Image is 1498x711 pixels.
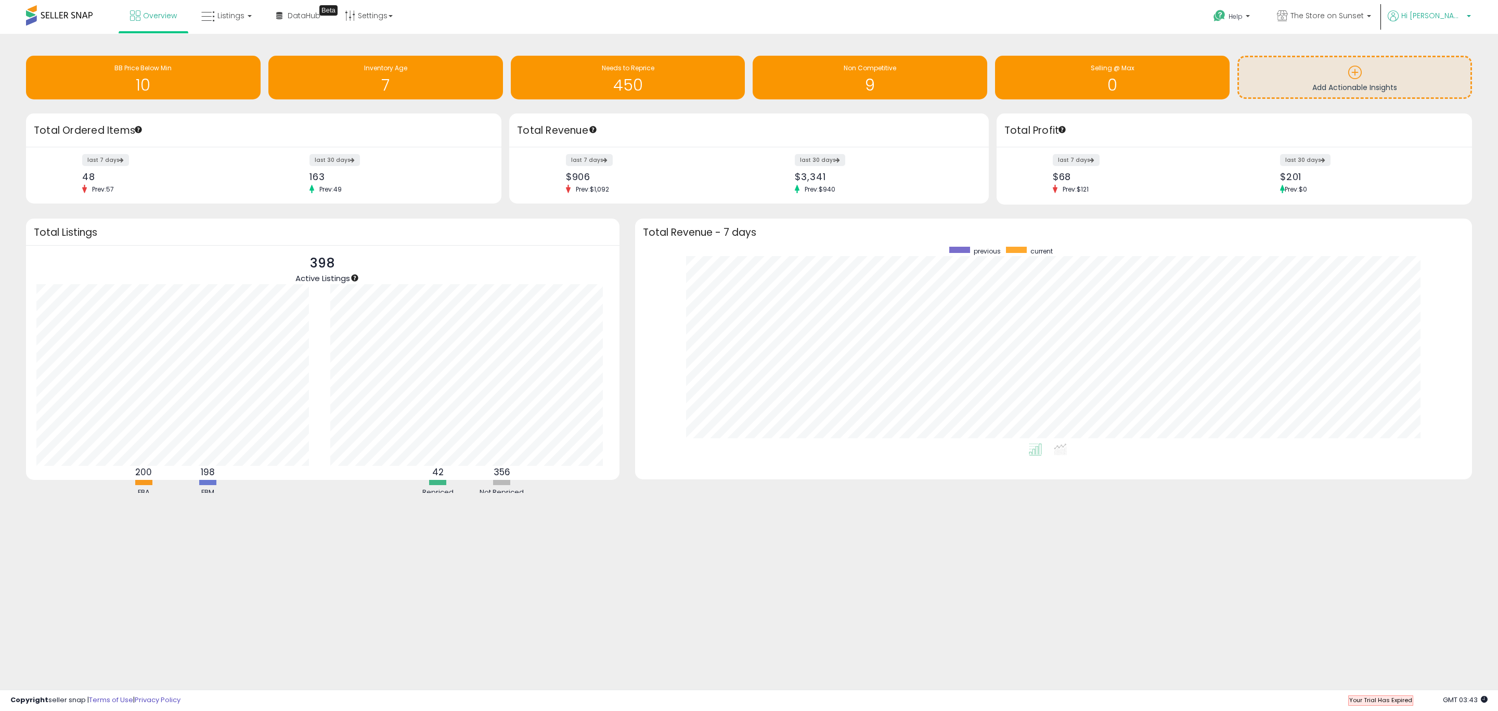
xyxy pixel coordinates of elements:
[1004,123,1464,138] h3: Total Profit
[1280,171,1454,182] div: $201
[31,77,255,94] h1: 10
[1280,154,1331,166] label: last 30 days
[974,247,1001,256] span: previous
[288,10,320,21] span: DataHub
[176,488,239,498] div: FBM
[34,123,494,138] h3: Total Ordered Items
[753,56,987,99] a: Non Competitive 9
[295,273,350,284] span: Active Listings
[274,77,498,94] h1: 7
[1213,9,1226,22] i: Get Help
[1057,125,1067,134] div: Tooltip anchor
[26,56,261,99] a: BB Price Below Min 10
[471,488,533,498] div: Not Repriced
[844,64,896,72] span: Non Competitive
[1290,10,1364,21] span: The Store on Sunset
[566,171,741,182] div: $906
[795,171,970,182] div: $3,341
[1000,77,1224,94] h1: 0
[295,253,350,273] p: 398
[432,466,444,478] b: 42
[643,228,1464,236] h3: Total Revenue - 7 days
[571,185,614,194] span: Prev: $1,092
[1030,247,1053,256] span: current
[309,154,360,166] label: last 30 days
[1401,10,1464,21] span: Hi [PERSON_NAME]
[143,10,177,21] span: Overview
[309,171,483,182] div: 163
[799,185,841,194] span: Prev: $940
[82,154,129,166] label: last 7 days
[588,125,598,134] div: Tooltip anchor
[350,273,359,283] div: Tooltip anchor
[1239,57,1470,97] a: Add Actionable Insights
[1285,185,1307,194] span: Prev: $0
[1229,12,1243,21] span: Help
[494,466,510,478] b: 356
[217,10,244,21] span: Listings
[1388,10,1471,34] a: Hi [PERSON_NAME]
[517,123,981,138] h3: Total Revenue
[268,56,503,99] a: Inventory Age 7
[314,185,347,194] span: Prev: 49
[319,5,338,16] div: Tooltip anchor
[995,56,1230,99] a: Selling @ Max 0
[566,154,613,166] label: last 7 days
[1312,82,1397,93] span: Add Actionable Insights
[795,154,845,166] label: last 30 days
[1205,2,1260,34] a: Help
[87,185,119,194] span: Prev: 57
[1053,154,1100,166] label: last 7 days
[134,125,143,134] div: Tooltip anchor
[1057,185,1094,194] span: Prev: $121
[758,77,982,94] h1: 9
[407,488,469,498] div: Repriced
[135,466,152,478] b: 200
[1053,171,1226,182] div: $68
[82,171,256,182] div: 48
[1091,64,1134,72] span: Selling @ Max
[34,228,612,236] h3: Total Listings
[114,64,172,72] span: BB Price Below Min
[364,64,407,72] span: Inventory Age
[201,466,215,478] b: 198
[516,77,740,94] h1: 450
[602,64,654,72] span: Needs to Reprice
[112,488,175,498] div: FBA
[511,56,745,99] a: Needs to Reprice 450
